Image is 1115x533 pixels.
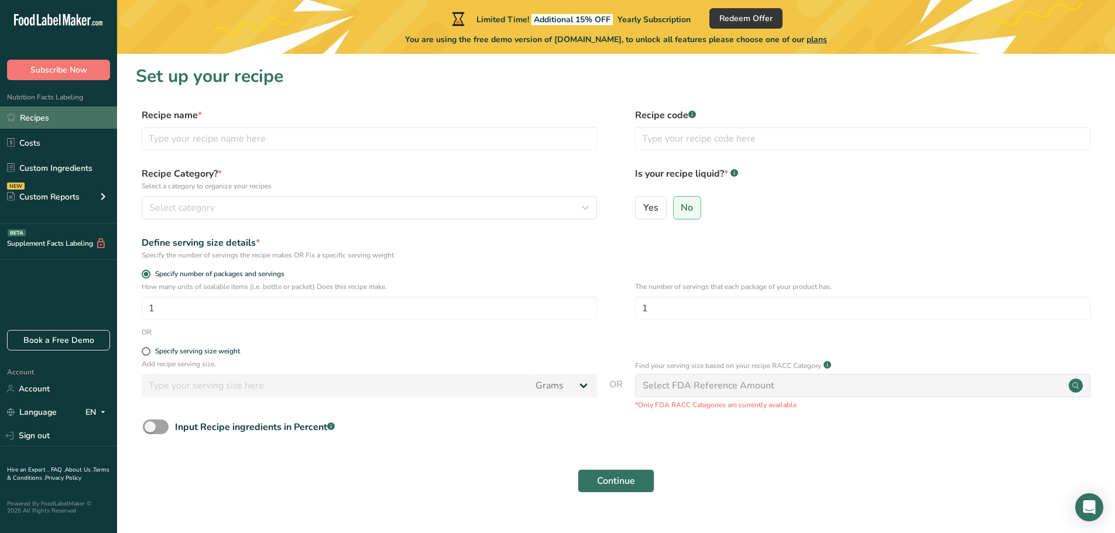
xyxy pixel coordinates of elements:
span: Select category [149,201,215,215]
span: Continue [597,474,635,488]
input: Type your serving size here [142,374,529,397]
div: Define serving size details [142,236,597,250]
span: No [681,202,693,214]
label: Recipe name [142,108,597,122]
button: Subscribe Now [7,60,110,80]
a: FAQ . [51,466,65,474]
input: Type your recipe name here [142,127,597,150]
div: Limited Time! [450,12,691,26]
span: Subscribe Now [30,64,87,76]
label: Is your recipe liquid? [635,167,1090,191]
span: Specify number of packages and servings [150,270,284,278]
div: Custom Reports [7,191,80,203]
span: Yes [643,202,658,214]
button: Select category [142,196,597,219]
span: Redeem Offer [719,12,773,25]
span: Yearly Subscription [617,14,691,25]
div: Open Intercom Messenger [1075,493,1103,521]
input: Type your recipe code here [635,127,1090,150]
div: OR [142,327,152,338]
p: The number of servings that each package of your product has. [635,281,1090,292]
label: Recipe Category? [142,167,597,191]
a: Book a Free Demo [7,330,110,350]
p: Find your serving size based on your recipe RACC Category [635,360,821,371]
a: Hire an Expert . [7,466,49,474]
a: Language [7,402,57,422]
p: How many units of sealable items (i.e. bottle or packet) Does this recipe make. [142,281,597,292]
div: Input Recipe ingredients in Percent [175,420,335,434]
div: EN [85,405,110,419]
p: Select a category to organize your recipes [142,181,597,191]
a: Terms & Conditions . [7,466,109,482]
a: Privacy Policy [45,474,81,482]
p: Add recipe serving size. [142,359,597,369]
span: plans [807,34,827,45]
div: NEW [7,183,25,190]
span: You are using the free demo version of [DOMAIN_NAME], to unlock all features please choose one of... [405,33,827,46]
div: Specify serving size weight [155,347,240,356]
span: OR [609,377,623,410]
h1: Set up your recipe [136,63,1096,90]
span: Additional 15% OFF [531,14,613,25]
button: Redeem Offer [709,8,783,29]
button: Continue [578,469,654,493]
div: Powered By FoodLabelMaker © 2025 All Rights Reserved [7,500,110,514]
div: Specify the number of servings the recipe makes OR Fix a specific serving weight [142,250,597,260]
label: Recipe code [635,108,1090,122]
a: About Us . [65,466,93,474]
div: BETA [8,229,26,236]
p: *Only FDA RACC Categories are currently available [635,400,1090,410]
div: Select FDA Reference Amount [643,379,774,393]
